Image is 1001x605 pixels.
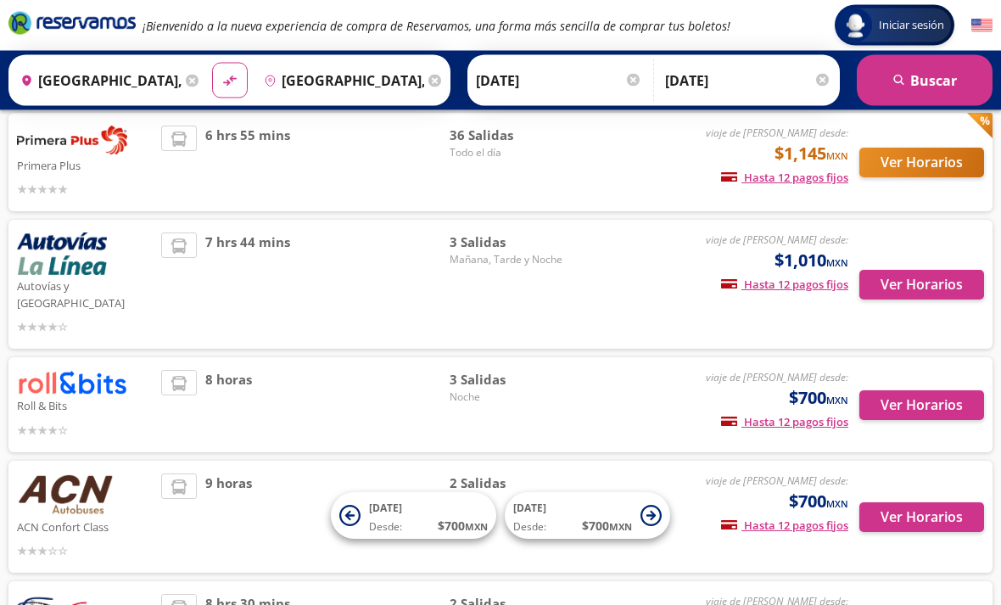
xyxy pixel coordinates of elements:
em: viaje de [PERSON_NAME] desde: [706,474,848,489]
em: viaje de [PERSON_NAME] desde: [706,233,848,248]
span: 6 hrs 55 mins [205,126,290,199]
img: Autovías y La Línea [17,233,107,276]
button: English [971,15,993,36]
span: $700 [789,386,848,412]
span: 3 Salidas [450,233,568,253]
p: Roll & Bits [17,395,153,416]
span: Desde: [513,520,546,535]
span: 36 Salidas [450,126,568,146]
span: Hasta 12 pagos fijos [721,415,848,430]
img: ACN Confort Class [17,474,114,517]
span: $1,145 [775,142,848,167]
small: MXN [609,521,632,534]
input: Buscar Destino [257,59,425,102]
span: $ 700 [438,518,488,535]
em: viaje de [PERSON_NAME] desde: [706,371,848,385]
input: Opcional [665,59,831,102]
img: Roll & Bits [17,371,127,395]
em: viaje de [PERSON_NAME] desde: [706,126,848,141]
span: Hasta 12 pagos fijos [721,518,848,534]
em: ¡Bienvenido a la nueva experiencia de compra de Reservamos, una forma más sencilla de comprar tus... [143,18,730,34]
p: ACN Confort Class [17,517,153,537]
small: MXN [826,395,848,407]
span: [DATE] [369,501,402,516]
span: Mañana, Tarde y Noche [450,253,568,268]
button: Ver Horarios [859,503,984,533]
span: [DATE] [513,501,546,516]
input: Elegir Fecha [476,59,642,102]
span: Todo el día [450,146,568,161]
button: Ver Horarios [859,391,984,421]
span: Desde: [369,520,402,535]
span: Hasta 12 pagos fijos [721,277,848,293]
span: $700 [789,490,848,515]
button: [DATE]Desde:$700MXN [331,493,496,540]
span: $ 700 [582,518,632,535]
button: Ver Horarios [859,271,984,300]
small: MXN [465,521,488,534]
a: Brand Logo [8,10,136,41]
span: 7 hrs 44 mins [205,233,290,337]
span: 3 Salidas [450,371,568,390]
span: Noche [450,390,568,406]
span: Hasta 12 pagos fijos [721,171,848,186]
span: 8 horas [205,371,252,440]
button: Buscar [857,55,993,106]
p: Autovías y [GEOGRAPHIC_DATA] [17,276,153,312]
small: MXN [826,257,848,270]
small: MXN [826,498,848,511]
span: Iniciar sesión [872,17,951,34]
p: Primera Plus [17,155,153,176]
button: Ver Horarios [859,148,984,178]
span: 9 horas [205,474,252,562]
button: [DATE]Desde:$700MXN [505,493,670,540]
img: Primera Plus [17,126,127,155]
small: MXN [826,150,848,163]
i: Brand Logo [8,10,136,36]
input: Buscar Origen [14,59,182,102]
span: $1,010 [775,249,848,274]
span: 2 Salidas [450,474,568,494]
